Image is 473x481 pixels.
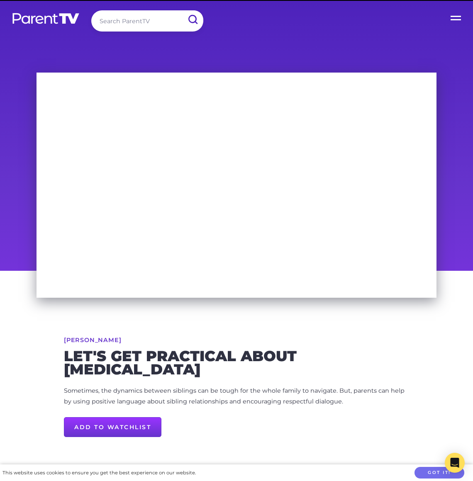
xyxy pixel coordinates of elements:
h2: Let's get practical about [MEDICAL_DATA] [64,350,409,376]
a: Add to Watchlist [64,417,161,437]
div: Open Intercom Messenger [445,453,465,473]
button: Got it! [414,467,464,479]
input: Submit [182,10,203,29]
input: Search ParentTV [91,10,203,32]
div: This website uses cookies to ensure you get the best experience on our website. [2,469,196,477]
a: [PERSON_NAME] [64,337,121,343]
img: parenttv-logo-white.4c85aaf.svg [12,12,80,24]
span: Sometimes, the dynamics between siblings can be tough for the whole family to navigate. But, pare... [64,387,405,405]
